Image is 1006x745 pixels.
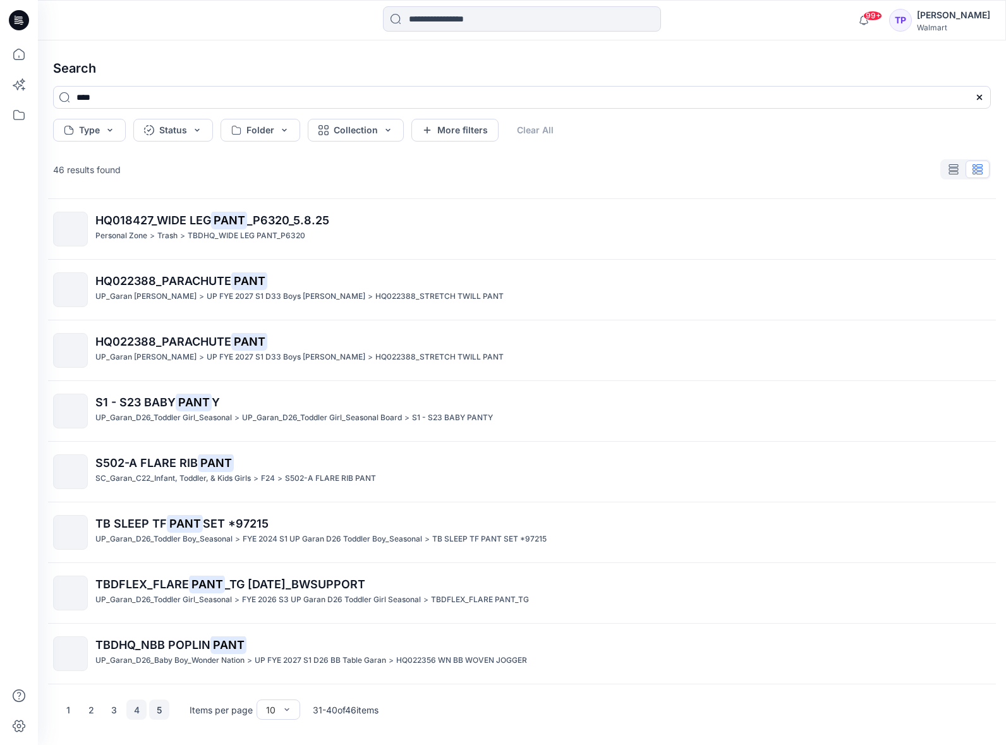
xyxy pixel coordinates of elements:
[234,411,239,425] p: >
[176,393,212,411] mark: PANT
[432,533,547,546] p: TB SLEEP TF PANT SET *97215
[95,351,197,364] p: UP_Garan Littles
[95,578,189,591] span: TBDFLEX_FLARE
[210,636,246,653] mark: PANT
[234,593,239,607] p: >
[58,700,78,720] button: 1
[95,229,147,243] p: Personal Zone
[45,629,998,679] a: TBDHQ_NBB POPLINPANTUP_Garan_D26_Baby Boy_Wonder Nation>UP FYE 2027 S1 D26 BB Table Garan>HQ02235...
[199,351,204,364] p: >
[231,332,267,350] mark: PANT
[45,204,998,254] a: HQ018427_WIDE LEGPANT_P6320_5.8.25Personal Zone>Trash>TBDHQ_WIDE LEG PANT_P6320
[133,119,213,142] button: Status
[396,654,527,667] p: HQ022356 WN BB WOVEN JOGGER
[308,119,404,142] button: Collection
[225,578,365,591] span: _TG [DATE]_BWSUPPORT
[242,411,402,425] p: UP_Garan_D26_Toddler Girl_Seasonal Board
[95,517,167,530] span: TB SLEEP TF
[285,472,376,485] p: S502-A FLARE RIB PANT
[95,335,231,348] span: HQ022388_PARACHUTE
[235,533,240,546] p: >
[95,290,197,303] p: UP_Garan Littles
[95,274,231,288] span: HQ022388_PARACHUTE
[221,119,300,142] button: Folder
[389,654,394,667] p: >
[45,447,998,497] a: S502-A FLARE RIBPANTSC_Garan_C22_Infant, Toddler, & Kids Girls>F24>S502-A FLARE RIB PANT
[247,654,252,667] p: >
[95,533,233,546] p: UP_Garan_D26_Toddler Boy_Seasonal
[247,214,329,227] span: _P6320_5.8.25
[167,514,203,532] mark: PANT
[45,386,998,436] a: S1 - S23 BABYPANTYUP_Garan_D26_Toddler Girl_Seasonal>UP_Garan_D26_Toddler Girl_Seasonal Board>S1 ...
[45,568,998,618] a: TBDFLEX_FLAREPANT_TG [DATE]_BWSUPPORTUP_Garan_D26_Toddler Girl_Seasonal>FYE 2026 S3 UP Garan D26 ...
[266,703,276,717] div: 10
[277,472,282,485] p: >
[53,119,126,142] button: Type
[375,351,504,364] p: HQ022388_STRETCH TWILL PANT
[404,411,409,425] p: >
[45,325,998,375] a: HQ022388_PARACHUTEPANTUP_Garan [PERSON_NAME]>UP FYE 2027 S1 D33 Boys [PERSON_NAME]>HQ022388_STRET...
[207,351,365,364] p: UP FYE 2027 S1 D33 Boys Littles
[189,575,225,593] mark: PANT
[207,290,365,303] p: UP FYE 2027 S1 D33 Boys Littles
[917,8,990,23] div: [PERSON_NAME]
[81,700,101,720] button: 2
[425,533,430,546] p: >
[157,229,178,243] p: Trash
[243,533,422,546] p: FYE 2024 S1 UP Garan D26 Toddler Boy_Seasonal
[95,396,176,409] span: S1 - S23 BABY
[203,517,269,530] span: SET *97215
[150,229,155,243] p: >
[255,654,386,667] p: UP FYE 2027 S1 D26 BB Table Garan
[242,593,421,607] p: FYE 2026 S3 UP Garan D26 Toddler Girl Seasonal
[126,700,147,720] button: 4
[231,272,267,289] mark: PANT
[431,593,529,607] p: TBDFLEX_FLARE PANT_TG
[253,472,258,485] p: >
[43,51,1001,86] h4: Search
[313,703,379,717] p: 31 - 40 of 46 items
[95,411,232,425] p: UP_Garan_D26_Toddler Girl_Seasonal
[917,23,990,32] div: Walmart
[412,411,493,425] p: S1 - S23 BABY PANTY
[95,472,251,485] p: SC_Garan_C22_Infant, Toddler, & Kids Girls
[368,290,373,303] p: >
[53,163,121,176] p: 46 results found
[180,229,185,243] p: >
[95,214,211,227] span: HQ018427_WIDE LEG
[889,9,912,32] div: TP
[212,396,220,409] span: Y
[411,119,499,142] button: More filters
[261,472,275,485] p: F24
[45,265,998,315] a: HQ022388_PARACHUTEPANTUP_Garan [PERSON_NAME]>UP FYE 2027 S1 D33 Boys [PERSON_NAME]>HQ022388_STRET...
[149,700,169,720] button: 5
[211,211,247,229] mark: PANT
[104,700,124,720] button: 3
[863,11,882,21] span: 99+
[95,638,210,651] span: TBDHQ_NBB POPLIN
[199,290,204,303] p: >
[190,703,253,717] p: Items per page
[375,290,504,303] p: HQ022388_STRETCH TWILL PANT
[198,454,234,471] mark: PANT
[95,456,198,469] span: S502-A FLARE RIB
[188,229,305,243] p: TBDHQ_WIDE LEG PANT_P6320
[423,593,428,607] p: >
[95,654,245,667] p: UP_Garan_D26_Baby Boy_Wonder Nation
[95,593,232,607] p: UP_Garan_D26_Toddler Girl_Seasonal
[368,351,373,364] p: >
[45,507,998,557] a: TB SLEEP TFPANTSET *97215UP_Garan_D26_Toddler Boy_Seasonal>FYE 2024 S1 UP Garan D26 Toddler Boy_S...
